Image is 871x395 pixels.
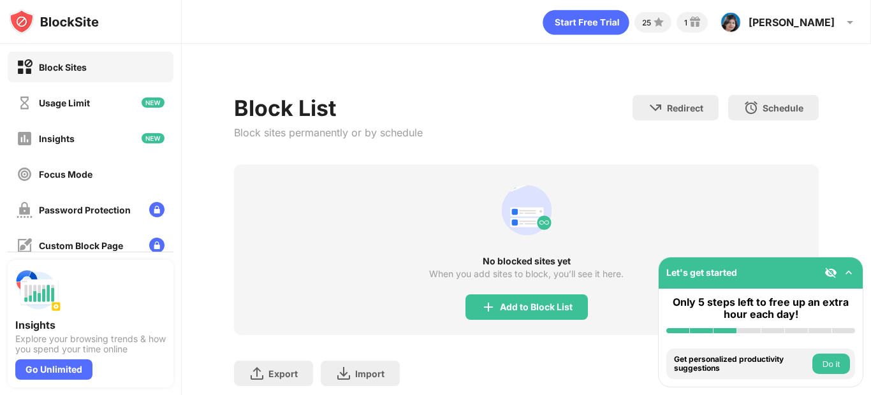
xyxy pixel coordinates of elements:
div: Export [268,368,298,379]
img: omni-setup-toggle.svg [842,266,855,279]
img: focus-off.svg [17,166,33,182]
button: Do it [812,354,850,374]
img: push-insights.svg [15,268,61,313]
div: Explore your browsing trends & how you spend your time online [15,334,166,354]
div: Add to Block List [500,302,573,312]
div: Insights [15,319,166,331]
div: Insights [39,133,75,144]
img: eye-not-visible.svg [824,266,837,279]
div: Password Protection [39,205,131,215]
img: ACg8ocIHFCNocDIFT42cl7hqMv4kDCurnUQWNMYA7fnxR7yEkY_ApciQ=s96-c [721,12,741,32]
div: Block Sites [39,62,87,73]
div: animation [543,10,629,35]
img: lock-menu.svg [149,238,165,253]
div: Redirect [667,103,703,113]
img: points-small.svg [651,15,666,30]
img: new-icon.svg [142,133,165,143]
div: Go Unlimited [15,359,92,380]
img: customize-block-page-off.svg [17,238,33,254]
div: Only 5 steps left to free up an extra hour each day! [666,296,855,320]
img: logo-blocksite.svg [9,9,99,34]
div: No blocked sites yet [234,256,819,266]
div: Schedule [763,103,803,113]
div: Usage Limit [39,97,90,108]
img: lock-menu.svg [149,202,165,217]
div: Let's get started [666,267,737,278]
div: 25 [642,18,651,27]
img: block-on.svg [17,59,33,75]
div: Import [355,368,384,379]
div: Block sites permanently or by schedule [234,126,423,139]
img: reward-small.svg [687,15,703,30]
img: new-icon.svg [142,97,165,108]
div: 1 [684,18,687,27]
div: Custom Block Page [39,240,123,251]
img: insights-off.svg [17,131,33,147]
div: animation [496,180,557,241]
div: Get personalized productivity suggestions [674,355,809,373]
div: Block List [234,95,423,121]
img: password-protection-off.svg [17,202,33,218]
div: [PERSON_NAME] [749,16,835,29]
div: Focus Mode [39,169,92,180]
div: When you add sites to block, you’ll see it here. [429,269,624,279]
img: time-usage-off.svg [17,95,33,111]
